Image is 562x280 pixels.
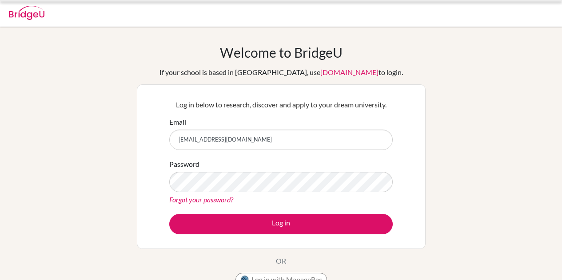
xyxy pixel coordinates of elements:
[320,68,379,76] a: [DOMAIN_NAME]
[169,214,393,234] button: Log in
[159,67,403,78] div: If your school is based in [GEOGRAPHIC_DATA], use to login.
[169,117,186,127] label: Email
[169,195,233,204] a: Forgot your password?
[276,256,286,266] p: OR
[9,6,44,20] img: Bridge-U
[220,44,343,60] h1: Welcome to BridgeU
[169,159,199,170] label: Password
[169,99,393,110] p: Log in below to research, discover and apply to your dream university.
